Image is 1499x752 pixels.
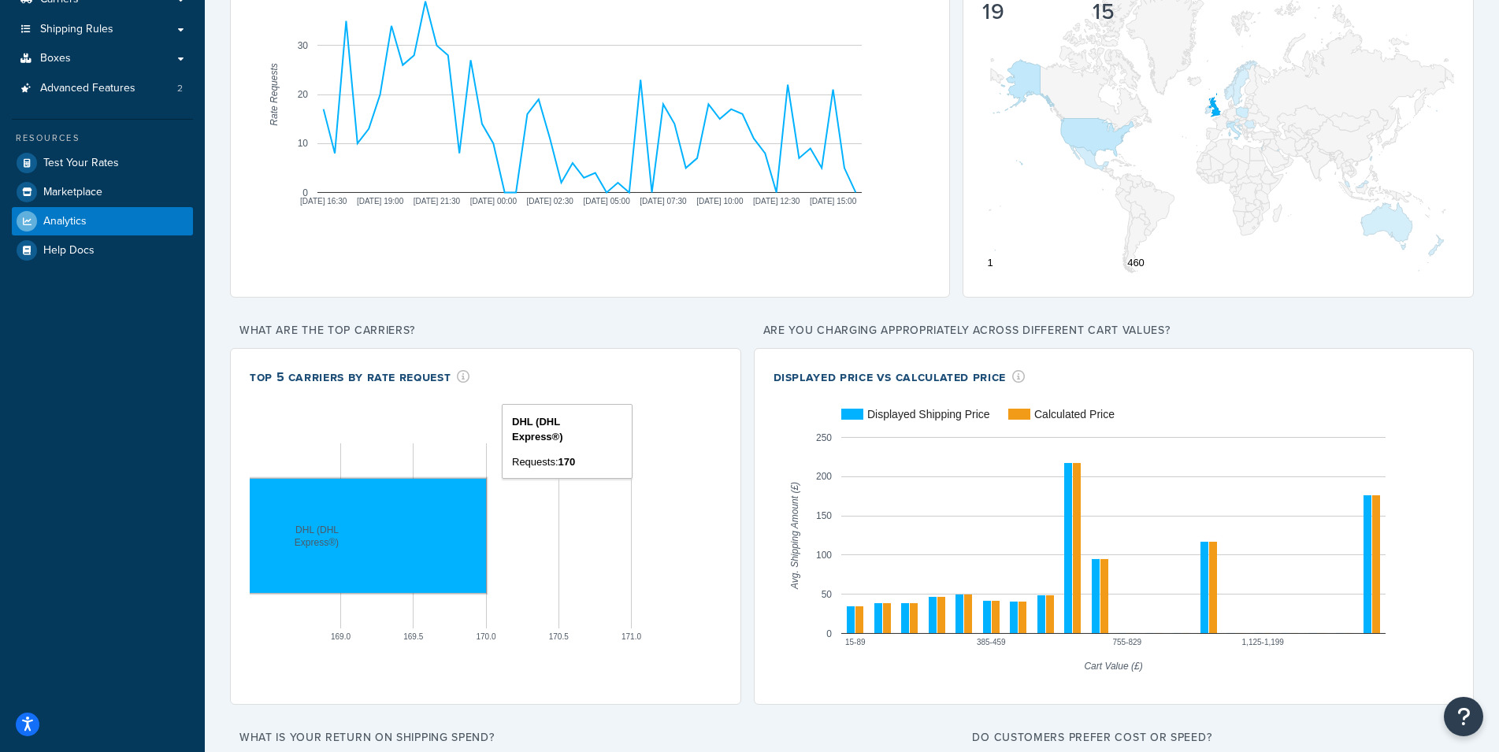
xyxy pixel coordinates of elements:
[583,197,630,206] text: [DATE] 05:00
[40,52,71,65] span: Boxes
[357,197,404,206] text: [DATE] 19:00
[12,236,193,265] a: Help Docs
[816,471,832,482] text: 200
[12,178,193,206] a: Marketplace
[753,197,800,206] text: [DATE] 12:30
[527,197,574,206] text: [DATE] 02:30
[295,524,339,535] text: DHL (DHL
[12,132,193,145] div: Resources
[40,82,135,95] span: Advanced Features
[845,638,866,646] text: 15-89
[976,638,1005,646] text: 385-459
[43,244,95,257] span: Help Docs
[816,432,832,443] text: 250
[12,44,193,73] a: Boxes
[549,632,569,641] text: 170.5
[867,408,990,420] text: Displayed Shipping Price
[414,197,461,206] text: [DATE] 21:30
[295,536,339,547] text: Express®)
[230,320,741,342] p: What are the top carriers?
[1084,660,1142,671] text: Cart Value (£)
[43,186,102,199] span: Marketplace
[963,727,1474,749] p: Do customers prefer cost or speed?
[826,628,832,639] text: 0
[12,149,193,177] a: Test Your Rates
[298,89,309,100] text: 20
[988,257,993,269] text: 1
[403,632,423,641] text: 169.5
[1034,408,1115,420] text: Calculated Price
[774,368,1026,386] div: Displayed Price vs Calculated Price
[298,40,309,51] text: 30
[331,632,351,641] text: 169.0
[816,550,832,561] text: 100
[512,456,558,468] span: Requests:
[250,368,470,386] div: Top 5 Carriers by Rate Request
[1093,1,1187,23] div: 15
[810,197,857,206] text: [DATE] 15:00
[269,63,280,125] text: Rate Requests
[558,456,576,468] span: 170
[512,416,563,443] span: DHL (DHL Express®)
[12,15,193,44] a: Shipping Rules
[696,197,744,206] text: [DATE] 10:00
[1444,697,1483,736] button: Open Resource Center
[1112,638,1141,646] text: 755-829
[821,589,832,600] text: 50
[774,386,1454,685] svg: A chart.
[300,197,347,206] text: [DATE] 16:30
[250,386,722,685] svg: A chart.
[43,215,87,228] span: Analytics
[177,82,183,95] span: 2
[230,727,950,749] p: What is your return on shipping spend?
[43,157,119,170] span: Test Your Rates
[1128,257,1145,269] text: 460
[982,1,1077,23] div: 19
[1241,638,1284,646] text: 1,125-1,199
[298,138,309,149] text: 10
[476,632,495,641] text: 170.0
[40,23,113,36] span: Shipping Rules
[12,74,193,103] li: Advanced Features
[640,197,687,206] text: [DATE] 07:30
[816,510,832,521] text: 150
[621,632,641,641] text: 171.0
[470,197,518,206] text: [DATE] 00:00
[302,187,308,198] text: 0
[12,207,193,235] a: Analytics
[12,74,193,103] a: Advanced Features2
[754,320,1474,342] p: Are you charging appropriately across different cart values?
[789,482,800,590] text: Avg. Shipping Amount (£)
